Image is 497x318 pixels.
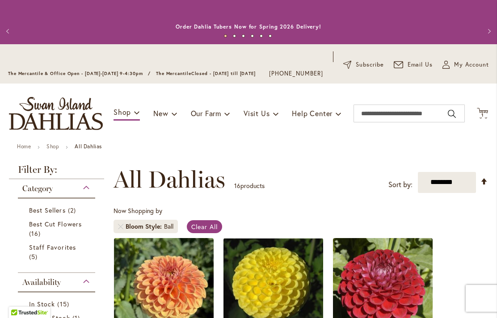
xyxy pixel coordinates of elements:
[477,108,488,120] button: 1
[224,34,227,38] button: 1 of 6
[29,229,43,238] span: 16
[29,252,40,261] span: 5
[46,143,59,150] a: Shop
[9,165,104,179] strong: Filter By:
[408,60,433,69] span: Email Us
[191,222,218,231] span: Clear All
[269,69,323,78] a: [PHONE_NUMBER]
[454,60,489,69] span: My Account
[479,22,497,40] button: Next
[29,206,66,214] span: Best Sellers
[234,181,240,190] span: 16
[481,112,484,118] span: 1
[187,220,222,233] a: Clear All
[191,109,221,118] span: Our Farm
[29,300,55,308] span: In Stock
[57,299,71,309] span: 15
[29,243,76,251] span: Staff Favorites
[22,277,61,287] span: Availability
[260,34,263,38] button: 5 of 6
[29,220,82,228] span: Best Cut Flowers
[269,34,272,38] button: 6 of 6
[242,34,245,38] button: 3 of 6
[29,219,86,238] a: Best Cut Flowers
[176,23,321,30] a: Order Dahlia Tubers Now for Spring 2026 Delivery!
[22,184,53,193] span: Category
[17,143,31,150] a: Home
[7,286,32,311] iframe: Launch Accessibility Center
[114,166,225,193] span: All Dahlias
[126,222,164,231] span: Bloom Style
[29,243,86,261] a: Staff Favorites
[356,60,384,69] span: Subscribe
[251,34,254,38] button: 4 of 6
[118,224,123,229] a: Remove Bloom Style Ball
[234,179,265,193] p: products
[29,299,86,309] a: In Stock 15
[244,109,270,118] span: Visit Us
[75,143,102,150] strong: All Dahlias
[343,60,384,69] a: Subscribe
[153,109,168,118] span: New
[68,205,78,215] span: 2
[8,71,191,76] span: The Mercantile & Office Open - [DATE]-[DATE] 9-4:30pm / The Mercantile
[114,107,131,117] span: Shop
[388,176,413,193] label: Sort by:
[29,205,86,215] a: Best Sellers
[233,34,236,38] button: 2 of 6
[164,222,173,231] div: Ball
[191,71,256,76] span: Closed - [DATE] till [DATE]
[292,109,333,118] span: Help Center
[394,60,433,69] a: Email Us
[442,60,489,69] button: My Account
[114,206,162,215] span: Now Shopping by
[9,97,103,130] a: store logo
